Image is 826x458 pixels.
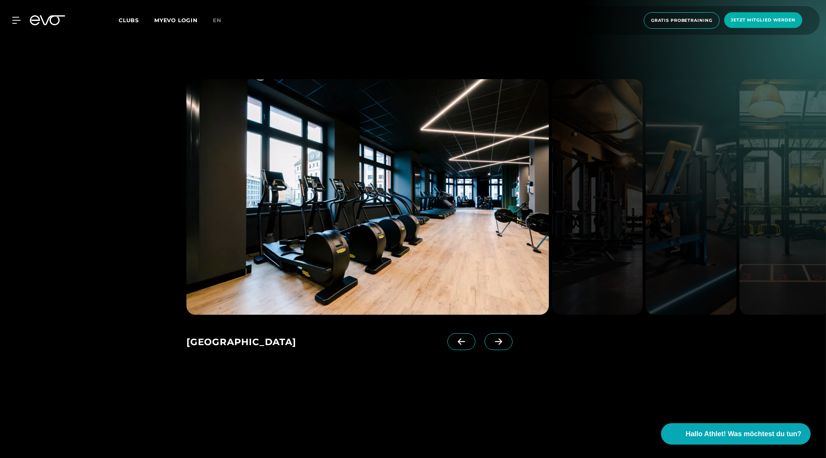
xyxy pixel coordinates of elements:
[686,429,802,439] span: Hallo Athlet! Was möchtest du tun?
[661,423,811,445] button: Hallo Athlet! Was möchtest du tun?
[651,17,712,24] span: Gratis Probetraining
[154,17,198,24] a: MYEVO LOGIN
[722,12,805,29] a: Jetzt Mitglied werden
[186,79,549,315] img: evofitness
[213,17,221,24] span: en
[213,16,230,25] a: en
[119,16,154,24] a: Clubs
[119,17,139,24] span: Clubs
[552,79,643,315] img: evofitness
[731,17,795,23] span: Jetzt Mitglied werden
[642,12,722,29] a: Gratis Probetraining
[646,79,736,315] img: evofitness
